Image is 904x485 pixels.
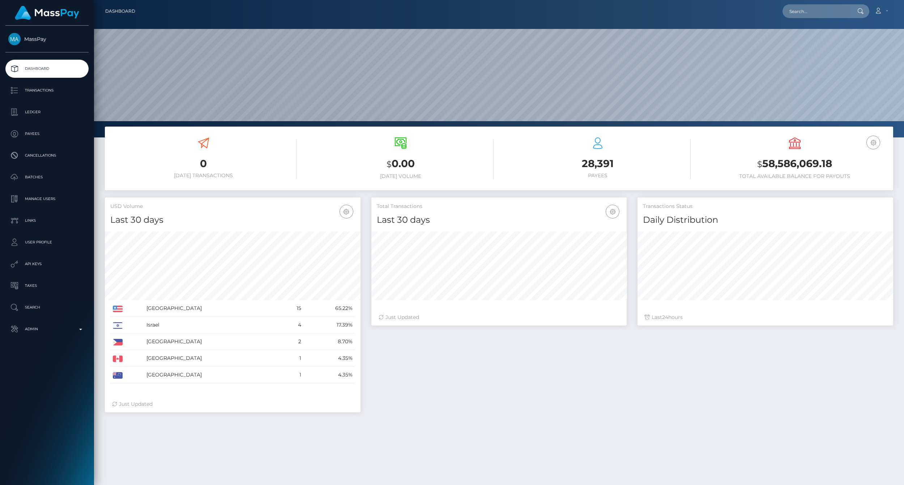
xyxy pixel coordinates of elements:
img: MassPay [8,33,21,45]
td: 1 [282,350,304,367]
p: Manage Users [8,193,86,204]
h3: 58,586,069.18 [702,157,888,171]
td: 65.22% [304,300,355,317]
td: [GEOGRAPHIC_DATA] [144,333,281,350]
h5: USD Volume [110,203,355,210]
td: [GEOGRAPHIC_DATA] [144,350,281,367]
h4: Last 30 days [110,214,355,226]
p: Cancellations [8,150,86,161]
h3: 28,391 [504,157,691,171]
p: Ledger [8,107,86,118]
span: 24 [662,314,668,320]
div: Last hours [645,314,886,321]
span: MassPay [5,36,89,42]
img: MassPay Logo [15,6,79,20]
img: CA.png [113,356,123,362]
img: PH.png [113,339,123,345]
input: Search... [783,4,850,18]
img: IL.png [113,322,123,329]
p: User Profile [8,237,86,248]
div: Just Updated [112,400,353,408]
a: Admin [5,320,89,338]
a: Batches [5,168,89,186]
p: Links [8,215,86,226]
a: Search [5,298,89,316]
td: [GEOGRAPHIC_DATA] [144,367,281,383]
a: API Keys [5,255,89,273]
h5: Total Transactions [377,203,622,210]
td: 2 [282,333,304,350]
a: Manage Users [5,190,89,208]
a: Payees [5,125,89,143]
p: Admin [8,324,86,335]
a: Taxes [5,277,89,295]
a: Dashboard [105,4,135,19]
h4: Daily Distribution [643,214,888,226]
h6: Total Available Balance for Payouts [702,173,888,179]
div: Just Updated [379,314,620,321]
td: 1 [282,367,304,383]
h6: [DATE] Volume [307,173,494,179]
p: Transactions [8,85,86,96]
a: Cancellations [5,146,89,165]
h4: Last 30 days [377,214,622,226]
p: Batches [8,172,86,183]
h3: 0 [110,157,297,171]
a: Transactions [5,81,89,99]
p: Taxes [8,280,86,291]
a: Dashboard [5,60,89,78]
h3: 0.00 [307,157,494,171]
td: 17.39% [304,317,355,333]
img: US.png [113,306,123,312]
p: Search [8,302,86,313]
td: [GEOGRAPHIC_DATA] [144,300,281,317]
h6: [DATE] Transactions [110,173,297,179]
img: AU.png [113,372,123,379]
td: 4.35% [304,350,355,367]
p: Dashboard [8,63,86,74]
h5: Transactions Status [643,203,888,210]
td: Israel [144,317,281,333]
td: 4 [282,317,304,333]
td: 15 [282,300,304,317]
p: Payees [8,128,86,139]
a: Ledger [5,103,89,121]
td: 8.70% [304,333,355,350]
a: Links [5,212,89,230]
h6: Payees [504,173,691,179]
td: 4.35% [304,367,355,383]
a: User Profile [5,233,89,251]
small: $ [387,159,392,169]
small: $ [757,159,762,169]
p: API Keys [8,259,86,269]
